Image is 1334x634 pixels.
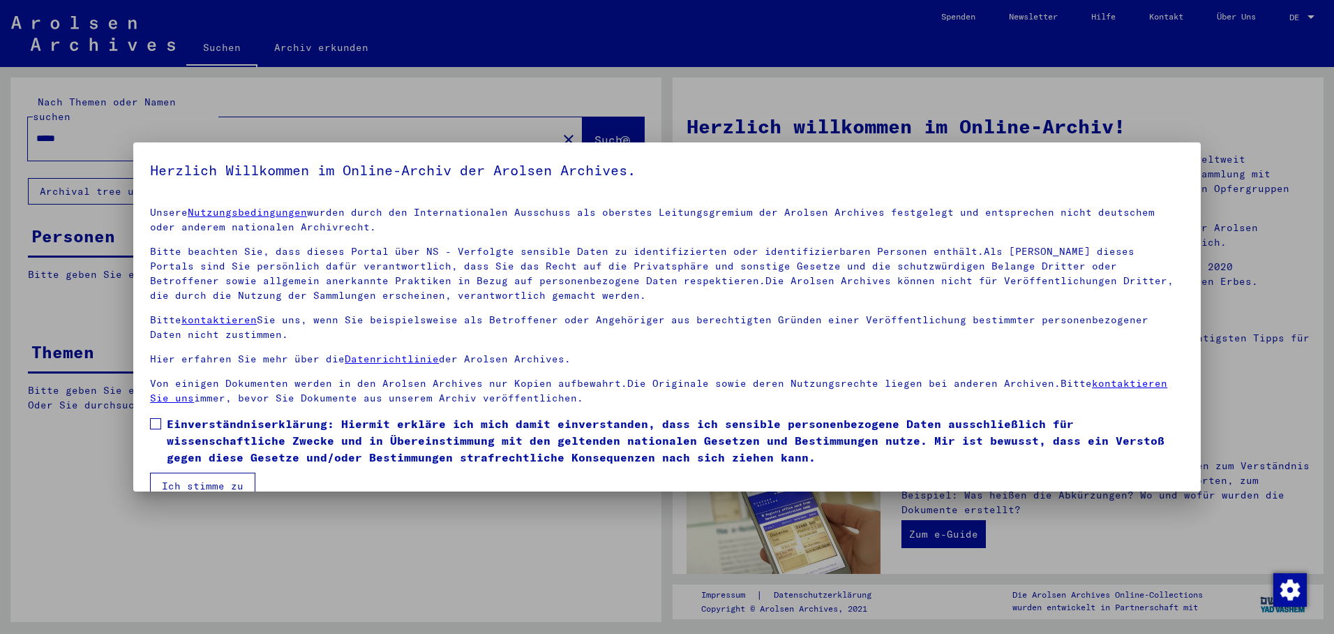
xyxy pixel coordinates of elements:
[150,473,255,499] button: Ich stimme zu
[181,314,257,326] a: kontaktieren
[150,244,1184,303] p: Bitte beachten Sie, dass dieses Portal über NS - Verfolgte sensible Daten zu identifizierten oder...
[150,159,1184,182] h5: Herzlich Willkommen im Online-Archiv der Arolsen Archives.
[167,415,1184,466] span: Einverständniserklärung: Hiermit erkläre ich mich damit einverstanden, dass ich sensible personen...
[150,313,1184,342] p: Bitte Sie uns, wenn Sie beispielsweise als Betroffener oder Angehöriger aus berechtigten Gründen ...
[150,376,1184,406] p: Von einigen Dokumenten werden in den Arolsen Archives nur Kopien aufbewahrt.Die Originale sowie d...
[150,205,1184,235] p: Unsere wurden durch den Internationalen Ausschuss als oberstes Leitungsgremium der Arolsen Archiv...
[1273,573,1307,607] img: Zustimmung ändern
[150,352,1184,367] p: Hier erfahren Sie mehr über die der Arolsen Archives.
[1273,573,1306,606] div: Zustimmung ändern
[188,206,307,219] a: Nutzungsbedingungen
[345,353,439,365] a: Datenrichtlinie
